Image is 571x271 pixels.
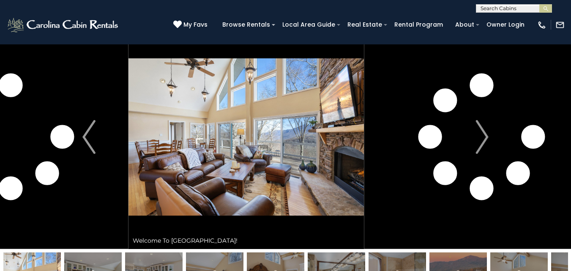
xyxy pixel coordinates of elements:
[537,20,546,30] img: phone-regular-white.png
[555,20,565,30] img: mail-regular-white.png
[218,18,274,31] a: Browse Rentals
[482,18,529,31] a: Owner Login
[128,232,364,249] div: Welcome To [GEOGRAPHIC_DATA]!
[390,18,447,31] a: Rental Program
[183,20,208,29] span: My Favs
[343,18,386,31] a: Real Estate
[6,16,120,33] img: White-1-2.png
[451,18,478,31] a: About
[278,18,339,31] a: Local Area Guide
[173,20,210,30] a: My Favs
[443,25,522,249] button: Next
[475,120,488,154] img: arrow
[49,25,128,249] button: Previous
[82,120,95,154] img: arrow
